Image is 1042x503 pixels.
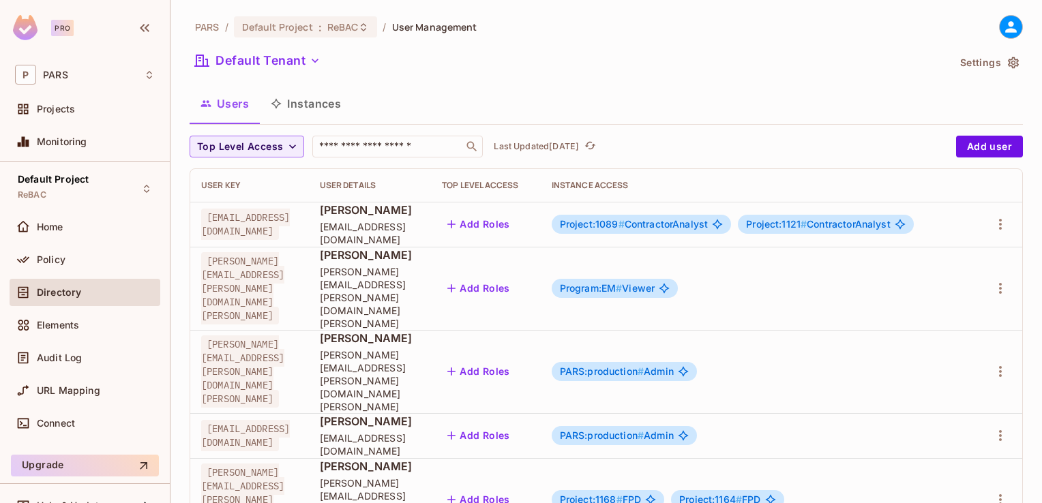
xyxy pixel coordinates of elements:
[320,459,421,474] span: [PERSON_NAME]
[320,202,421,217] span: [PERSON_NAME]
[37,287,81,298] span: Directory
[320,414,421,429] span: [PERSON_NAME]
[442,213,516,235] button: Add Roles
[560,218,625,230] span: Project:1089
[560,282,623,294] span: Program:EM
[37,320,79,331] span: Elements
[320,265,421,330] span: [PERSON_NAME][EMAIL_ADDRESS][PERSON_NAME][DOMAIN_NAME][PERSON_NAME]
[37,418,75,429] span: Connect
[18,174,89,185] span: Default Project
[582,138,598,155] button: refresh
[638,429,644,441] span: #
[320,348,421,413] span: [PERSON_NAME][EMAIL_ADDRESS][PERSON_NAME][DOMAIN_NAME][PERSON_NAME]
[201,209,290,240] span: [EMAIL_ADDRESS][DOMAIN_NAME]
[552,180,965,191] div: Instance Access
[560,429,644,441] span: PARS:production
[43,70,68,80] span: Workspace: PARS
[579,138,598,155] span: Click to refresh data
[560,219,709,230] span: ContractorAnalyst
[197,138,283,155] span: Top Level Access
[201,335,284,408] span: [PERSON_NAME][EMAIL_ADDRESS][PERSON_NAME][DOMAIN_NAME][PERSON_NAME]
[392,20,477,33] span: User Management
[37,222,63,232] span: Home
[13,15,38,40] img: SReyMgAAAABJRU5ErkJggg==
[801,218,807,230] span: #
[11,455,159,476] button: Upgrade
[494,141,579,152] p: Last Updated [DATE]
[37,104,75,115] span: Projects
[442,361,516,382] button: Add Roles
[746,219,891,230] span: ContractorAnalyst
[442,277,516,299] button: Add Roles
[37,352,82,363] span: Audit Log
[242,20,313,33] span: Default Project
[442,180,529,191] div: Top Level Access
[37,385,100,396] span: URL Mapping
[442,425,516,446] button: Add Roles
[320,247,421,262] span: [PERSON_NAME]
[638,365,644,377] span: #
[320,331,421,346] span: [PERSON_NAME]
[201,180,298,191] div: User Key
[190,136,304,157] button: Top Level Access
[327,20,359,33] span: ReBAC
[956,136,1023,157] button: Add user
[195,20,220,33] span: the active workspace
[37,254,65,265] span: Policy
[616,282,622,294] span: #
[746,218,807,230] span: Project:1121
[955,52,1023,74] button: Settings
[15,65,36,85] span: P
[560,283,655,294] span: Viewer
[560,366,674,377] span: Admin
[51,20,74,36] div: Pro
[320,220,421,246] span: [EMAIL_ADDRESS][DOMAIN_NAME]
[201,420,290,451] span: [EMAIL_ADDRESS][DOMAIN_NAME]
[318,22,323,33] span: :
[190,87,260,121] button: Users
[320,180,421,191] div: User Details
[560,430,674,441] span: Admin
[584,140,596,153] span: refresh
[320,431,421,457] span: [EMAIL_ADDRESS][DOMAIN_NAME]
[18,189,46,200] span: ReBAC
[619,218,625,230] span: #
[383,20,386,33] li: /
[37,136,87,147] span: Monitoring
[225,20,228,33] li: /
[201,252,284,324] span: [PERSON_NAME][EMAIL_ADDRESS][PERSON_NAME][DOMAIN_NAME][PERSON_NAME]
[560,365,644,377] span: PARS:production
[190,50,326,72] button: Default Tenant
[260,87,352,121] button: Instances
